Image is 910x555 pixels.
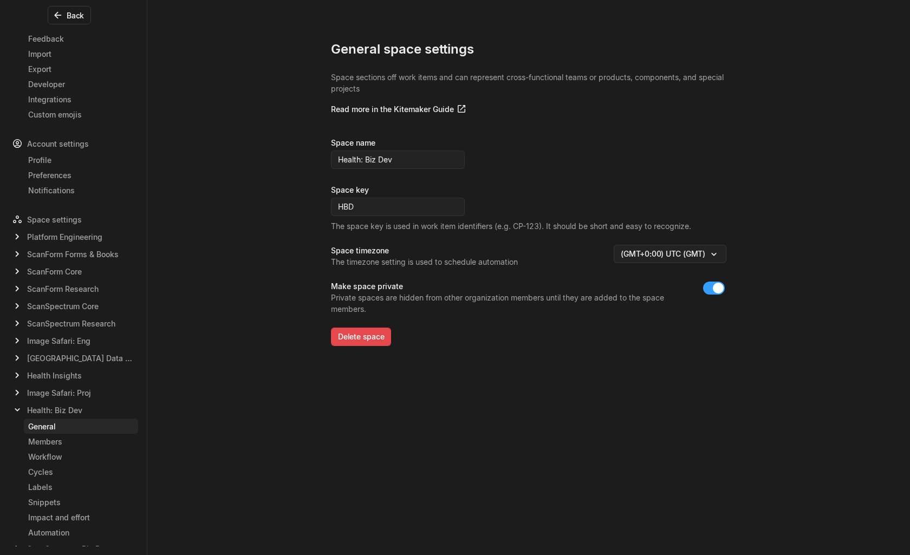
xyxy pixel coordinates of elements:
button: (GMT+0:00) UTC (GMT) [614,245,726,263]
a: Feedback [24,31,138,46]
a: Labels [24,479,138,494]
div: Feedback [28,33,134,44]
div: Account settings [9,135,138,152]
span: ScanSpectrum Research [27,318,115,329]
a: Cycles [24,464,138,479]
div: Space settings [9,211,138,228]
a: Export [24,61,138,76]
div: Profile [28,154,134,166]
div: General space settings [331,41,726,71]
span: Image Safari: Eng [27,335,90,347]
button: Delete space [331,328,391,346]
div: Workflow [28,451,134,462]
div: The space key is used in work item identifiers (e.g. CP-123). It should be short and easy to reco... [331,220,691,232]
div: The timezone setting is used to schedule automation [331,256,518,267]
span: [GEOGRAPHIC_DATA] Data Delivery [27,352,135,364]
span: ScanForm Forms & Books [27,249,119,260]
div: General [28,421,134,432]
div: Space key [331,184,369,195]
div: Snippets [28,497,134,508]
div: Integrations [28,94,134,105]
div: Members [28,436,134,447]
a: Notifications [24,182,138,198]
span: Platform Engineering [27,231,102,243]
span: ScanForm Core [27,266,82,277]
div: Preferences [28,169,134,181]
a: Profile [24,152,138,167]
div: Space name [331,137,375,148]
a: Impact and effort [24,510,138,525]
a: Read more in the Kitemaker Guide [329,103,469,115]
div: Automation [28,527,134,538]
div: Export [28,63,134,75]
span: ScanSpectrum Core [27,301,99,312]
span: Health: Biz Dev [27,404,82,416]
a: Snippets [24,494,138,510]
div: Labels [28,481,134,493]
a: Automation [24,525,138,540]
div: Space timezone [331,245,389,256]
div: (GMT+0:00) UTC (GMT) [621,248,705,259]
a: Preferences [24,167,138,182]
a: Workflow [24,449,138,464]
a: General [24,419,138,434]
span: Health Insights [27,370,82,381]
div: Private spaces are hidden from other organization members until they are added to the space members. [331,292,693,315]
span: ScanSpectrum Biz Dev [27,543,109,554]
div: Make space private [331,280,403,292]
button: Back [48,6,91,24]
a: Custom emojis [24,107,138,122]
div: Developer [28,79,134,90]
a: Members [24,434,138,449]
a: Developer [24,76,138,92]
span: Image Safari: Proj [27,387,91,399]
span: ScanForm Research [27,283,99,295]
a: Integrations [24,92,138,107]
div: Import [28,48,134,60]
div: Custom emojis [28,109,134,120]
div: Cycles [28,466,134,478]
div: Impact and effort [28,512,134,523]
a: Import [24,46,138,61]
div: Notifications [28,185,134,196]
p: Space sections off work items and can represent cross-functional teams or products, components, a... [331,71,726,94]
